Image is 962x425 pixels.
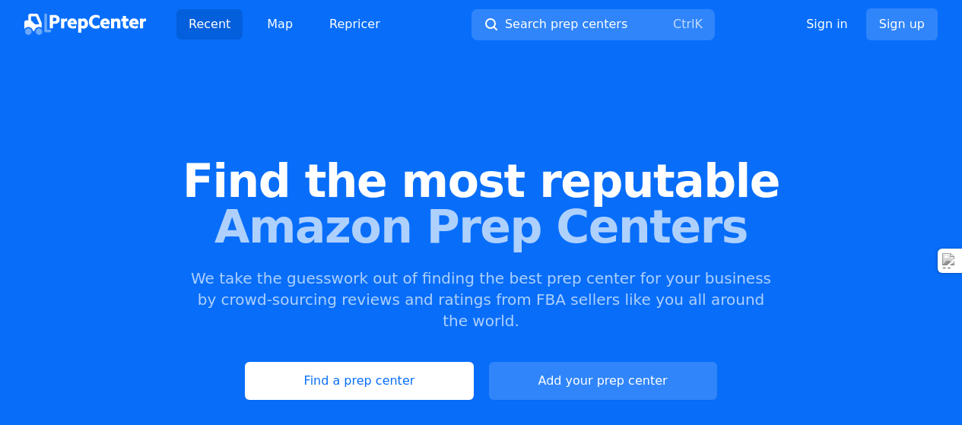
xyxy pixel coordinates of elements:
[245,362,473,400] a: Find a prep center
[505,15,627,33] span: Search prep centers
[806,15,848,33] a: Sign in
[189,268,773,331] p: We take the guesswork out of finding the best prep center for your business by crowd-sourcing rev...
[24,158,938,204] span: Find the most reputable
[24,14,146,35] img: PrepCenter
[866,8,938,40] a: Sign up
[489,362,717,400] a: Add your prep center
[694,17,703,31] kbd: K
[471,9,715,40] button: Search prep centersCtrlK
[255,9,305,40] a: Map
[176,9,243,40] a: Recent
[24,204,938,249] span: Amazon Prep Centers
[673,17,694,31] kbd: Ctrl
[317,9,392,40] a: Repricer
